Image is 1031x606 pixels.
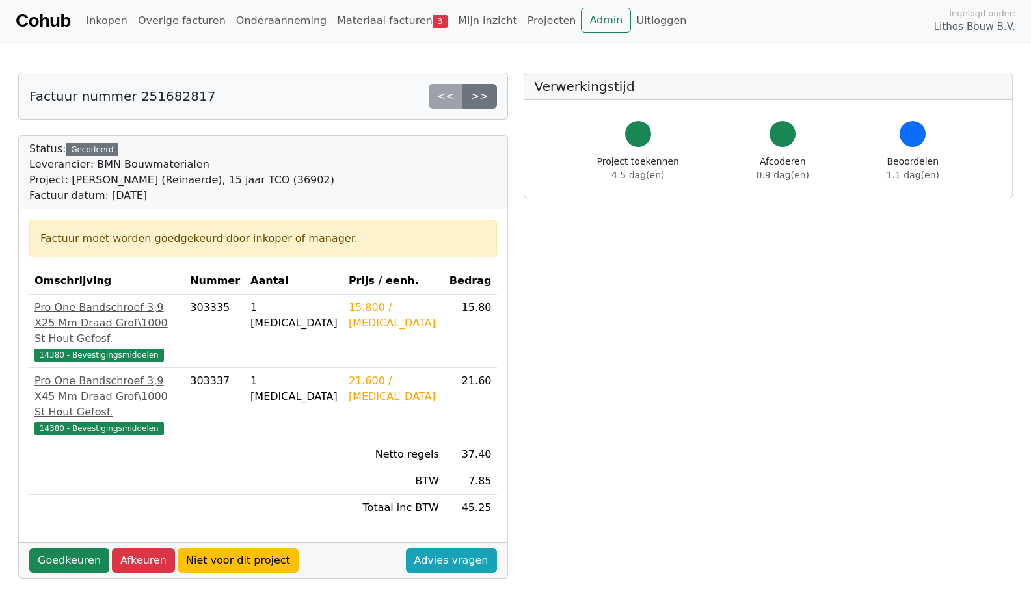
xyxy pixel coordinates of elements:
[433,15,448,28] span: 3
[29,157,334,172] div: Leverancier: BMN Bouwmaterialen
[343,468,444,495] td: BTW
[949,7,1015,20] span: Ingelogd onder:
[250,373,338,404] div: 1 [MEDICAL_DATA]
[444,495,497,521] td: 45.25
[522,8,582,34] a: Projecten
[332,8,453,34] a: Materiaal facturen3
[16,5,70,36] a: Cohub
[34,373,180,436] a: Pro One Bandschroef 3,9 X45 Mm Draad Grof\1000 St Hout Gefosf.14380 - Bevestigingsmiddelen
[185,268,245,295] th: Nummer
[29,188,334,204] div: Factuur datum: [DATE]
[81,8,132,34] a: Inkopen
[112,548,175,573] a: Afkeuren
[597,155,679,182] div: Project toekennen
[406,548,497,573] a: Advies vragen
[185,368,245,441] td: 303337
[349,373,439,404] div: 21.600 / [MEDICAL_DATA]
[462,84,497,109] a: >>
[245,268,343,295] th: Aantal
[34,422,164,435] span: 14380 - Bevestigingsmiddelen
[444,295,497,368] td: 15.80
[535,79,1002,94] h5: Verwerkingstijd
[934,20,1015,34] span: Lithos Bouw B.V.
[34,300,180,347] div: Pro One Bandschroef 3,9 X25 Mm Draad Grof\1000 St Hout Gefosf.
[34,300,180,362] a: Pro One Bandschroef 3,9 X25 Mm Draad Grof\1000 St Hout Gefosf.14380 - Bevestigingsmiddelen
[29,88,215,104] h5: Factuur nummer 251682817
[581,8,631,33] a: Admin
[887,155,939,182] div: Beoordelen
[343,441,444,468] td: Netto regels
[250,300,338,331] div: 1 [MEDICAL_DATA]
[611,170,664,180] span: 4.5 dag(en)
[40,231,486,246] div: Factuur moet worden goedgekeurd door inkoper of manager.
[29,548,109,573] a: Goedkeuren
[444,368,497,441] td: 21.60
[349,300,439,331] div: 15.800 / [MEDICAL_DATA]
[757,170,809,180] span: 0.9 dag(en)
[343,268,444,295] th: Prijs / eenh.
[444,441,497,468] td: 37.40
[887,170,939,180] span: 1.1 dag(en)
[453,8,522,34] a: Mijn inzicht
[29,141,334,204] div: Status:
[34,349,164,362] span: 14380 - Bevestigingsmiddelen
[29,268,185,295] th: Omschrijving
[231,8,332,34] a: Onderaanneming
[757,155,809,182] div: Afcoderen
[444,268,497,295] th: Bedrag
[133,8,231,34] a: Overige facturen
[178,548,299,573] a: Niet voor dit project
[185,295,245,368] td: 303335
[444,468,497,495] td: 7.85
[66,143,118,156] div: Gecodeerd
[29,172,334,188] div: Project: [PERSON_NAME] (Reinaerde), 15 jaar TCO (36902)
[343,495,444,521] td: Totaal inc BTW
[34,373,180,420] div: Pro One Bandschroef 3,9 X45 Mm Draad Grof\1000 St Hout Gefosf.
[631,8,691,34] a: Uitloggen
